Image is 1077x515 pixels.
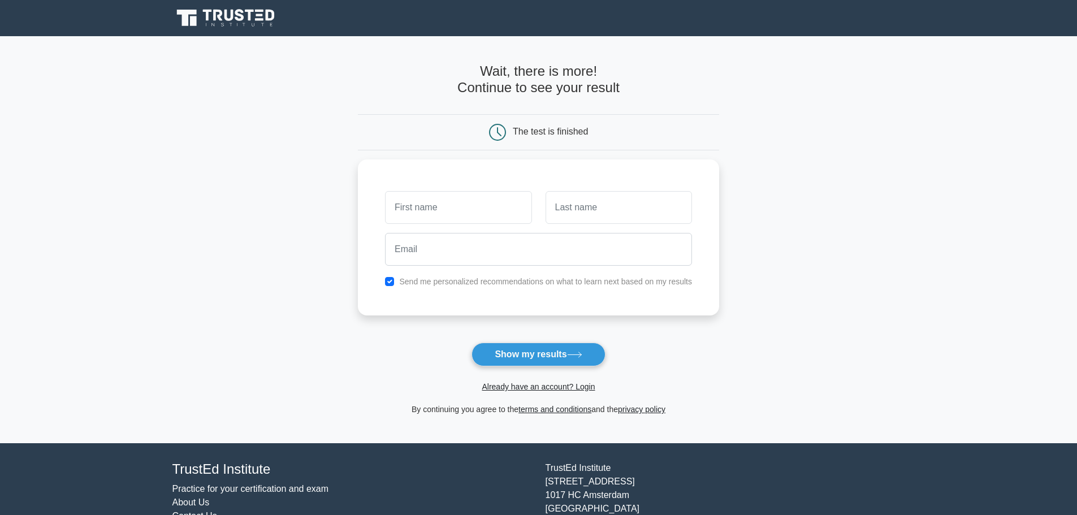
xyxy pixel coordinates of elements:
h4: TrustEd Institute [172,461,532,478]
a: Already have an account? Login [482,382,595,391]
a: terms and conditions [518,405,591,414]
button: Show my results [472,343,605,366]
div: By continuing you agree to the and the [351,403,726,416]
input: Last name [546,191,692,224]
h4: Wait, there is more! Continue to see your result [358,63,719,96]
input: Email [385,233,692,266]
a: Practice for your certification and exam [172,484,329,494]
a: privacy policy [618,405,665,414]
input: First name [385,191,531,224]
a: About Us [172,497,210,507]
label: Send me personalized recommendations on what to learn next based on my results [399,277,692,286]
div: The test is finished [513,127,588,136]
